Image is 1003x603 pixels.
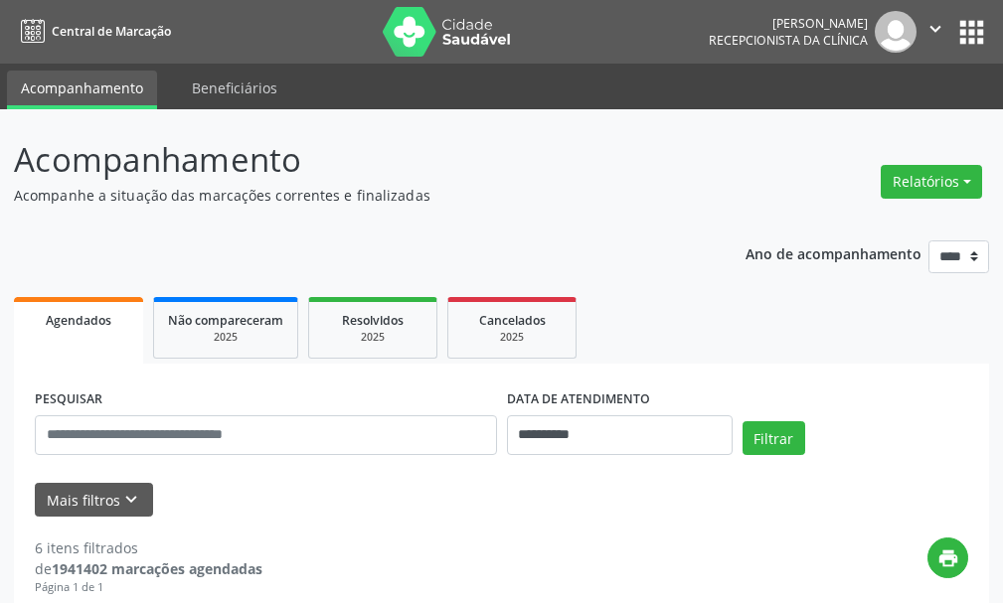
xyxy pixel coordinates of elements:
[14,135,697,185] p: Acompanhamento
[35,537,262,558] div: 6 itens filtrados
[881,165,982,199] button: Relatórios
[937,547,959,569] i: print
[709,15,868,32] div: [PERSON_NAME]
[52,559,262,578] strong: 1941402 marcações agendadas
[168,312,283,329] span: Não compareceram
[35,558,262,579] div: de
[14,185,697,206] p: Acompanhe a situação das marcações correntes e finalizadas
[709,32,868,49] span: Recepcionista da clínica
[178,71,291,105] a: Beneficiários
[917,11,954,53] button: 
[35,483,153,518] button: Mais filtroskeyboard_arrow_down
[46,312,111,329] span: Agendados
[35,579,262,596] div: Página 1 de 1
[342,312,404,329] span: Resolvidos
[743,421,805,455] button: Filtrar
[120,489,142,511] i: keyboard_arrow_down
[507,384,650,415] label: DATA DE ATENDIMENTO
[168,330,283,345] div: 2025
[52,23,171,40] span: Central de Marcação
[323,330,422,345] div: 2025
[479,312,546,329] span: Cancelados
[746,240,921,265] p: Ano de acompanhamento
[927,537,968,578] button: print
[14,15,171,48] a: Central de Marcação
[7,71,157,109] a: Acompanhamento
[924,18,946,40] i: 
[462,330,562,345] div: 2025
[954,15,989,50] button: apps
[875,11,917,53] img: img
[35,384,102,415] label: PESQUISAR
